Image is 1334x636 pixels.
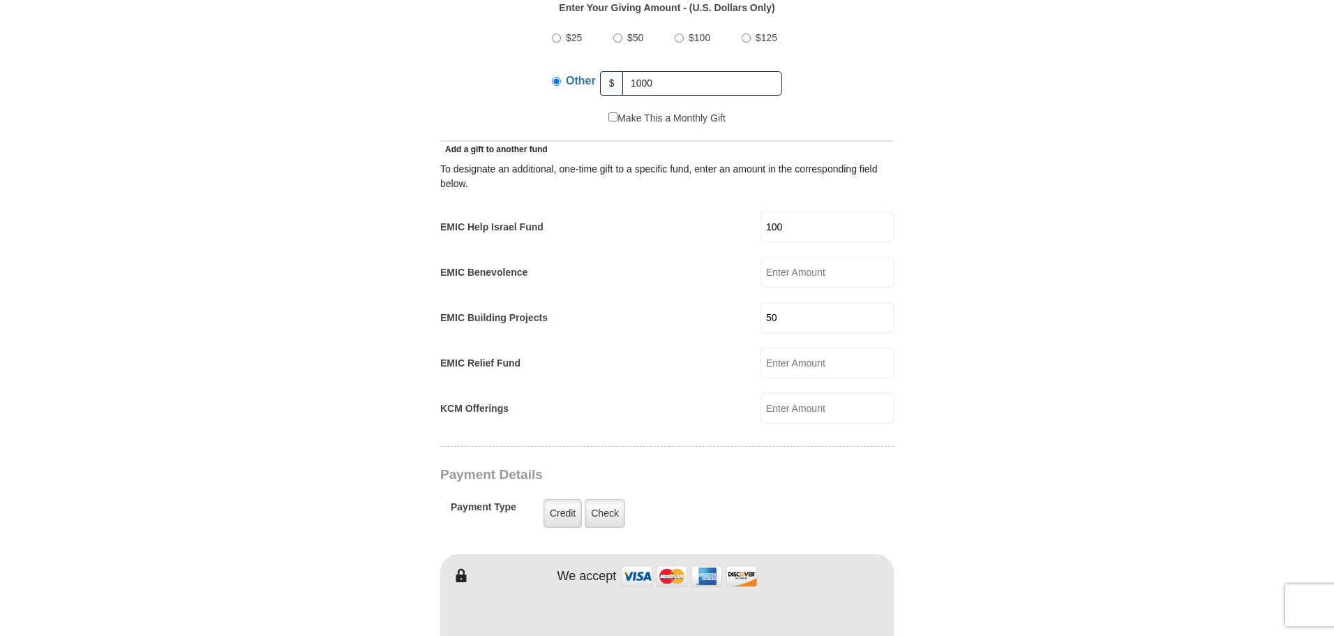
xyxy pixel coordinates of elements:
input: Other Amount [622,71,782,96]
span: $25 [566,32,582,43]
h4: We accept [557,569,617,584]
span: $100 [689,32,710,43]
input: Enter Amount [760,302,894,333]
label: EMIC Benevolence [440,265,527,280]
h3: Payment Details [440,467,796,483]
span: $50 [627,32,643,43]
span: Add a gift to another fund [440,145,548,154]
label: EMIC Relief Fund [440,356,520,371]
label: Credit [544,499,582,528]
label: Check [585,499,625,528]
span: Other [566,75,596,87]
input: Make This a Monthly Gift [608,112,617,121]
strong: Enter Your Giving Amount - (U.S. Dollars Only) [559,2,774,13]
input: Enter Amount [760,393,894,424]
label: EMIC Building Projects [440,311,548,325]
span: $ [600,71,624,96]
input: Enter Amount [760,348,894,378]
label: KCM Offerings [440,401,509,416]
h5: Payment Type [451,501,516,520]
label: Make This a Monthly Gift [608,111,726,126]
span: $125 [756,32,777,43]
label: EMIC Help Israel Fund [440,220,544,235]
input: Enter Amount [760,257,894,288]
img: credit cards accepted [620,561,759,591]
input: Enter Amount [760,212,894,242]
div: To designate an additional, one-time gift to a specific fund, enter an amount in the correspondin... [440,162,894,191]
